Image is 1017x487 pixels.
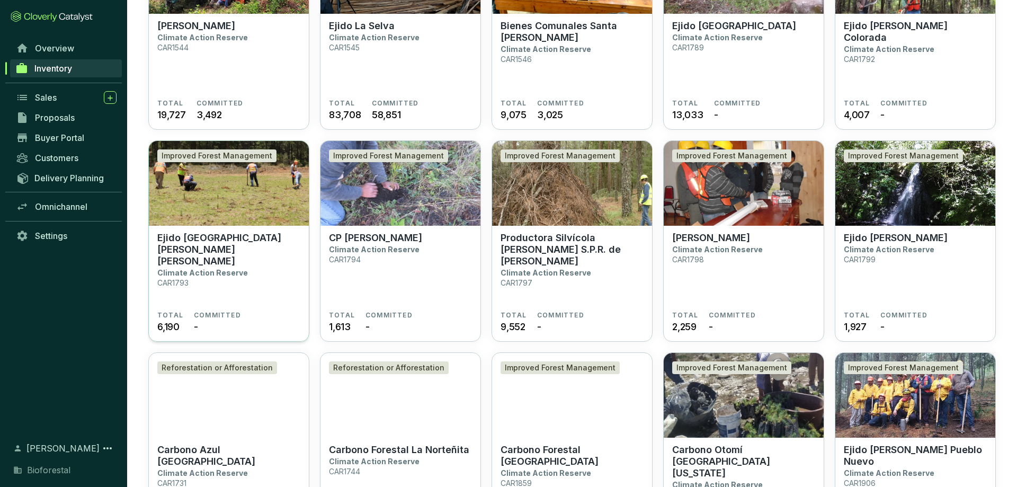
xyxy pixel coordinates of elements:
p: Carbono Otomí [GEOGRAPHIC_DATA][US_STATE] [672,444,815,479]
p: Ejido [GEOGRAPHIC_DATA] [672,20,796,32]
img: Productora Silvícola Marte S.P.R. de R.L. [492,141,652,226]
p: [PERSON_NAME] [157,20,235,32]
div: Improved Forest Management [329,149,448,162]
span: Customers [35,153,78,163]
p: CAR1792 [844,55,875,64]
div: Improved Forest Management [672,149,791,162]
p: CAR1793 [157,278,189,287]
p: Carbono Forestal La Norteñita [329,444,469,456]
p: Climate Action Reserve [501,268,591,277]
p: Ejido [PERSON_NAME] Pueblo Nuevo [844,444,987,467]
span: TOTAL [501,99,527,108]
span: - [709,320,713,334]
a: Delivery Planning [11,169,122,187]
p: CAR1546 [501,55,532,64]
div: Improved Forest Management [157,149,276,162]
img: Carbono Forestal La Catedral [492,353,652,438]
a: Ejido San Luis del ValleImproved Forest ManagementEjido [GEOGRAPHIC_DATA][PERSON_NAME][PERSON_NAM... [148,140,309,342]
img: Ejido Peñuelas Pueblo Nuevo [835,353,995,438]
a: Omnichannel [11,198,122,216]
span: COMMITTED [365,311,413,320]
div: Improved Forest Management [672,361,791,374]
span: Bioforestal [27,464,70,476]
span: - [365,320,370,334]
span: Sales [35,92,57,103]
span: COMMITTED [537,99,584,108]
span: COMMITTED [880,311,927,320]
p: CAR1544 [157,43,189,52]
p: CAR1789 [672,43,704,52]
span: COMMITTED [194,311,241,320]
span: COMMITTED [537,311,584,320]
p: CAR1744 [329,467,360,476]
span: 9,552 [501,320,525,334]
span: 2,259 [672,320,697,334]
img: Ejido San Luis del Valle [149,141,309,226]
a: Settings [11,227,122,245]
span: - [537,320,541,334]
span: - [880,320,885,334]
span: 4,007 [844,108,870,122]
a: Ejido Jonuco PedernalesImproved Forest ManagementEjido [PERSON_NAME]Climate Action ReserveCAR1799... [835,140,996,342]
p: CAR1794 [329,255,361,264]
span: 58,851 [372,108,401,122]
span: [PERSON_NAME] [26,442,100,455]
img: Ejido Ocojala [664,141,824,226]
span: TOTAL [329,99,355,108]
p: Climate Action Reserve [672,245,763,254]
span: TOTAL [501,311,527,320]
p: CAR1799 [844,255,876,264]
p: Ejido [PERSON_NAME] [844,232,948,244]
img: Carbono Otomí La Florida [664,353,824,438]
p: CAR1545 [329,43,360,52]
span: COMMITTED [709,311,756,320]
span: TOTAL [672,311,698,320]
span: TOTAL [672,99,698,108]
span: - [714,108,718,122]
div: Improved Forest Management [844,361,963,374]
span: 83,708 [329,108,361,122]
a: Inventory [10,59,122,77]
span: Inventory [34,63,72,74]
p: Climate Action Reserve [329,457,420,466]
div: Improved Forest Management [501,149,620,162]
a: Buyer Portal [11,129,122,147]
p: Climate Action Reserve [501,45,591,54]
span: TOTAL [844,311,870,320]
span: 9,075 [501,108,527,122]
p: Carbono Forestal [GEOGRAPHIC_DATA] [501,444,644,467]
p: Climate Action Reserve [844,45,934,54]
p: Climate Action Reserve [844,245,934,254]
p: CAR1797 [501,278,532,287]
p: CP [PERSON_NAME] [329,232,422,244]
span: 1,927 [844,320,867,334]
span: 3,025 [537,108,563,122]
img: Carbono Forestal La Norteñita [320,353,480,438]
div: Reforestation or Afforestation [157,361,277,374]
p: CAR1798 [672,255,704,264]
p: Ejido [GEOGRAPHIC_DATA][PERSON_NAME][PERSON_NAME] [157,232,300,267]
span: COMMITTED [880,99,927,108]
p: Climate Action Reserve [329,245,420,254]
p: Climate Action Reserve [501,468,591,477]
span: Omnichannel [35,201,87,212]
a: Productora Silvícola Marte S.P.R. de R.L.Improved Forest ManagementProductora Silvícola [PERSON_N... [492,140,653,342]
span: TOTAL [329,311,355,320]
div: Reforestation or Afforestation [329,361,449,374]
a: Customers [11,149,122,167]
p: Productora Silvícola [PERSON_NAME] S.P.R. de [PERSON_NAME] [501,232,644,267]
span: Overview [35,43,74,54]
p: Climate Action Reserve [157,268,248,277]
span: 3,492 [197,108,222,122]
p: Bienes Comunales Santa [PERSON_NAME] [501,20,644,43]
span: - [880,108,885,122]
span: COMMITTED [197,99,244,108]
a: Overview [11,39,122,57]
a: Proposals [11,109,122,127]
p: Climate Action Reserve [672,33,763,42]
span: Buyer Portal [35,132,84,143]
span: TOTAL [844,99,870,108]
span: Settings [35,231,67,241]
p: Ejido [PERSON_NAME] Colorada [844,20,987,43]
span: 19,727 [157,108,186,122]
